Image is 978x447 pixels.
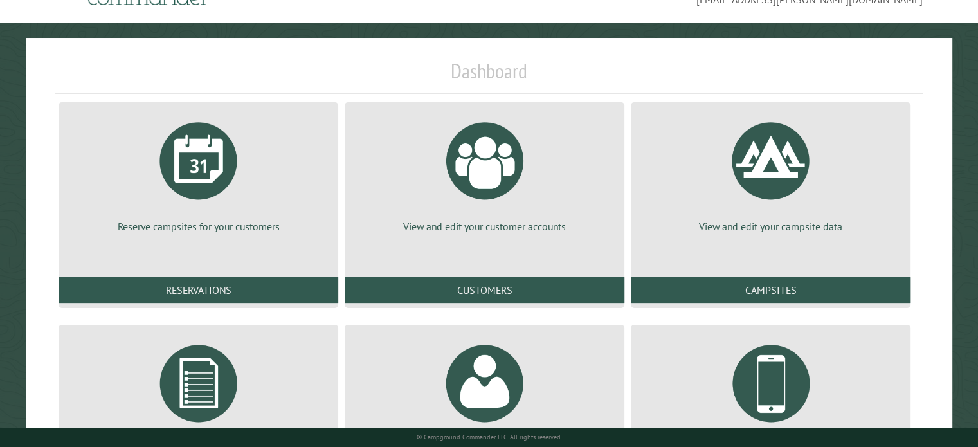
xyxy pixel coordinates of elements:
[55,59,923,94] h1: Dashboard
[59,277,338,303] a: Reservations
[646,113,895,233] a: View and edit your campsite data
[360,219,609,233] p: View and edit your customer accounts
[646,219,895,233] p: View and edit your campsite data
[360,113,609,233] a: View and edit your customer accounts
[74,113,323,233] a: Reserve campsites for your customers
[631,277,910,303] a: Campsites
[417,433,562,441] small: © Campground Commander LLC. All rights reserved.
[74,219,323,233] p: Reserve campsites for your customers
[345,277,624,303] a: Customers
